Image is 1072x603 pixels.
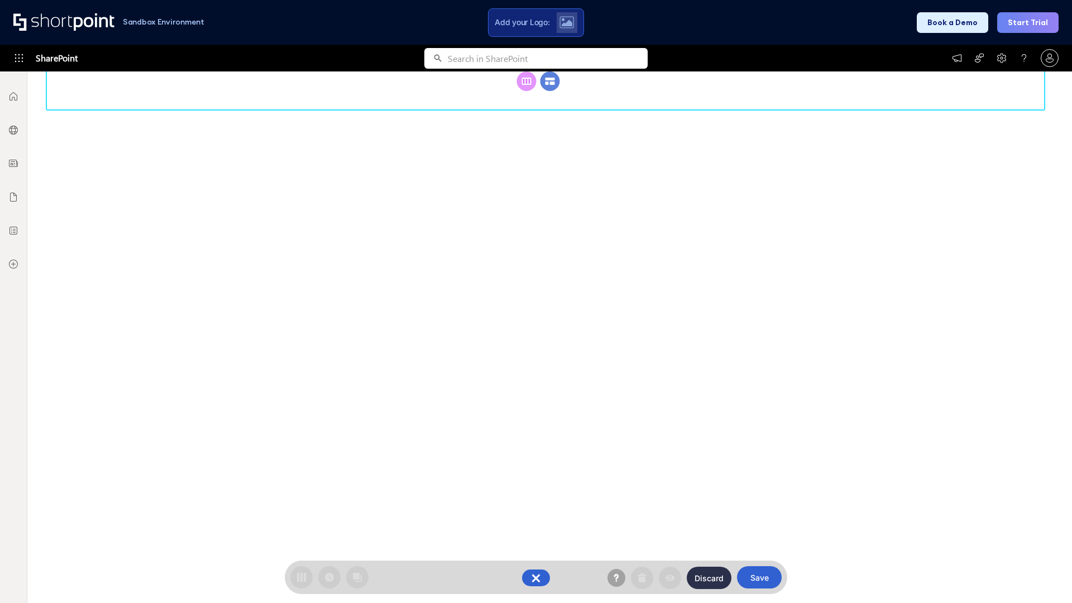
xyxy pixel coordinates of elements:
iframe: Chat Widget [1016,549,1072,603]
span: SharePoint [36,45,78,71]
img: Upload logo [559,16,574,28]
button: Save [737,566,782,588]
span: Add your Logo: [495,17,549,27]
button: Book a Demo [917,12,988,33]
input: Search in SharePoint [448,48,648,69]
button: Discard [687,567,731,589]
h1: Sandbox Environment [123,19,204,25]
button: Start Trial [997,12,1059,33]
